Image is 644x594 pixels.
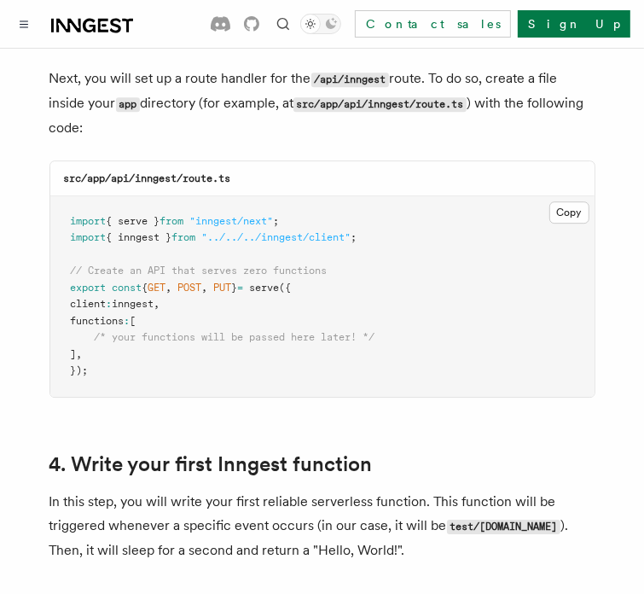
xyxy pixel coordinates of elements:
[131,315,136,327] span: [
[49,67,595,140] p: Next, you will set up a route handler for the route. To do so, create a file inside your director...
[238,282,244,294] span: =
[116,97,140,112] code: app
[166,282,172,294] span: ,
[355,10,511,38] a: Contact sales
[293,97,467,112] code: src/app/api/inngest/route.ts
[202,231,351,243] span: "../../../inngest/client"
[14,14,34,34] button: Toggle navigation
[113,298,154,310] span: inngest
[232,282,238,294] span: }
[71,348,77,360] span: ]
[202,282,208,294] span: ,
[190,215,274,227] span: "inngest/next"
[178,282,202,294] span: POST
[214,282,232,294] span: PUT
[280,282,292,294] span: ({
[154,298,160,310] span: ,
[172,231,196,243] span: from
[549,201,589,224] button: Copy
[71,282,107,294] span: export
[107,231,172,243] span: { inngest }
[274,215,280,227] span: ;
[125,315,131,327] span: :
[142,282,148,294] span: {
[71,315,125,327] span: functions
[148,282,166,294] span: GET
[49,452,373,476] a: 4. Write your first Inngest function
[77,348,83,360] span: ,
[351,231,357,243] span: ;
[160,215,184,227] span: from
[49,490,595,562] p: In this step, you will write your first reliable serverless function. This function will be trigg...
[71,298,107,310] span: client
[300,14,341,34] button: Toggle dark mode
[518,10,630,38] a: Sign Up
[273,14,293,34] button: Find something...
[447,520,560,534] code: test/[DOMAIN_NAME]
[71,265,328,277] span: // Create an API that serves zero functions
[113,282,142,294] span: const
[107,215,160,227] span: { serve }
[71,231,107,243] span: import
[71,215,107,227] span: import
[95,331,375,343] span: /* your functions will be passed here later! */
[71,364,89,376] span: });
[64,172,231,184] code: src/app/api/inngest/route.ts
[250,282,280,294] span: serve
[311,73,389,87] code: /api/inngest
[107,298,113,310] span: :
